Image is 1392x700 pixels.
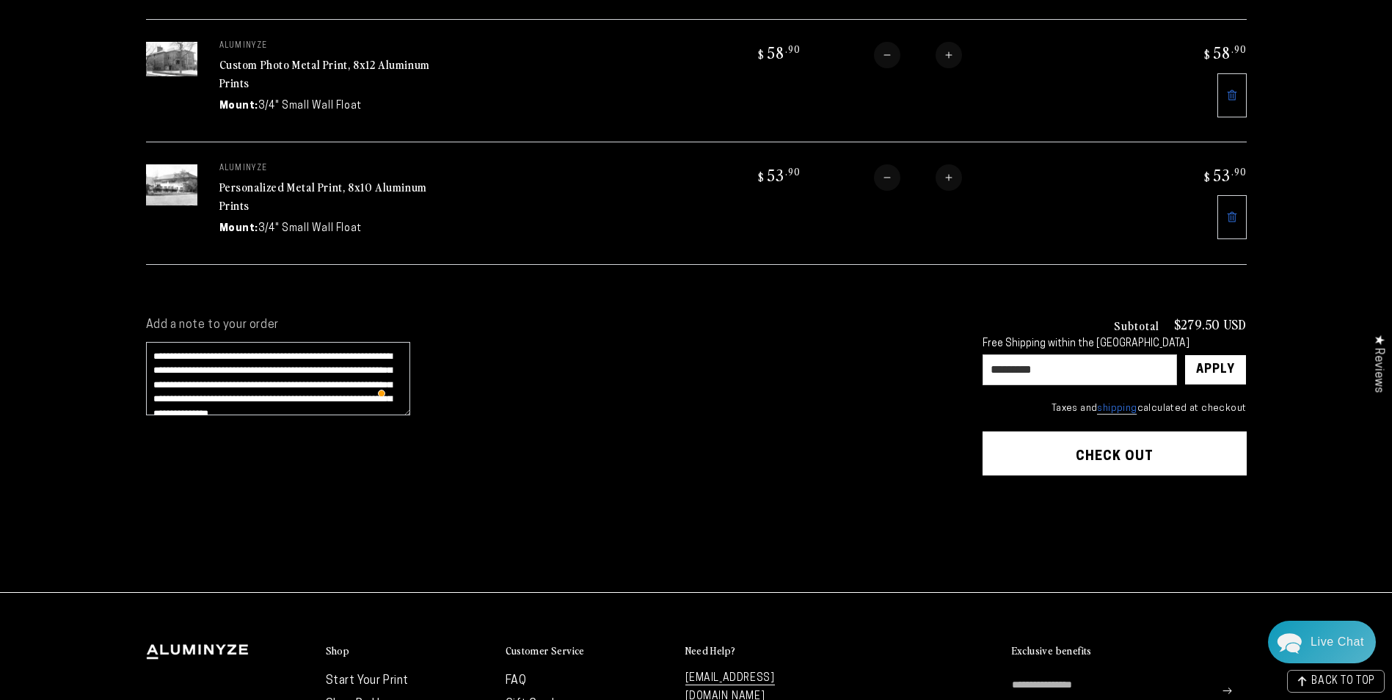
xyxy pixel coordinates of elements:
dt: Mount: [219,221,259,236]
label: Add a note to your order [146,318,953,333]
a: Start Your Print [326,675,409,687]
img: John [137,22,175,60]
button: Check out [983,431,1247,475]
bdi: 58 [756,42,801,62]
iframe: PayPal-paypal [983,504,1247,536]
a: FAQ [506,675,527,687]
span: $ [758,169,765,184]
sup: .90 [1231,43,1247,55]
bdi: 53 [756,164,801,185]
sup: .90 [785,165,801,178]
p: aluminyze [219,164,440,173]
sup: .90 [1231,165,1247,178]
div: Chat widget toggle [1268,621,1376,663]
dd: 3/4" Small Wall Float [258,98,362,114]
bdi: 58 [1202,42,1247,62]
img: Marie J [106,22,145,60]
dd: 3/4" Small Wall Float [258,221,362,236]
a: Remove 8"x10" Rectangle White Glossy Aluminyzed Photo [1217,195,1247,239]
span: BACK TO TOP [1311,677,1375,687]
sup: .90 [785,43,801,55]
span: Re:amaze [157,418,198,429]
h3: Subtotal [1114,319,1159,331]
span: $ [1204,47,1211,62]
a: Custom Photo Metal Print, 8x12 Aluminum Prints [219,56,430,91]
div: Free Shipping within the [GEOGRAPHIC_DATA] [983,338,1247,351]
input: Quantity for Custom Photo Metal Print, 8x12 Aluminum Prints [900,42,936,68]
summary: Customer Service [506,644,671,658]
div: Apply [1196,355,1235,384]
div: We usually reply in a few hours. [21,68,291,81]
h2: Customer Service [506,644,585,657]
p: $279.50 USD [1174,318,1247,331]
bdi: 53 [1202,164,1247,185]
span: $ [1204,169,1211,184]
div: Click to open Judge.me floating reviews tab [1364,323,1392,404]
p: aluminyze [219,42,440,51]
dt: Mount: [219,98,259,114]
a: Personalized Metal Print, 8x10 Aluminum Prints [219,178,427,214]
h2: Shop [326,644,350,657]
img: 8"x10" Rectangle White Glossy Aluminyzed Photo [146,164,197,205]
summary: Need Help? [685,644,850,658]
a: Send a Message [99,442,213,466]
div: Contact Us Directly [1311,621,1364,663]
img: Helga [168,22,206,60]
summary: Shop [326,644,491,658]
a: Remove 8"x12" Rectangle White Glossy Aluminyzed Photo [1217,73,1247,117]
input: Quantity for Personalized Metal Print, 8x10 Aluminum Prints [900,164,936,191]
span: $ [758,47,765,62]
a: shipping [1097,404,1137,415]
summary: Exclusive benefits [1012,644,1247,658]
textarea: To enrich screen reader interactions, please activate Accessibility in Grammarly extension settings [146,342,410,415]
h2: Need Help? [685,644,736,657]
img: 8"x12" Rectangle White Glossy Aluminyzed Photo [146,42,197,76]
small: Taxes and calculated at checkout [983,401,1247,416]
h2: Exclusive benefits [1012,644,1092,657]
span: We run on [112,421,199,429]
